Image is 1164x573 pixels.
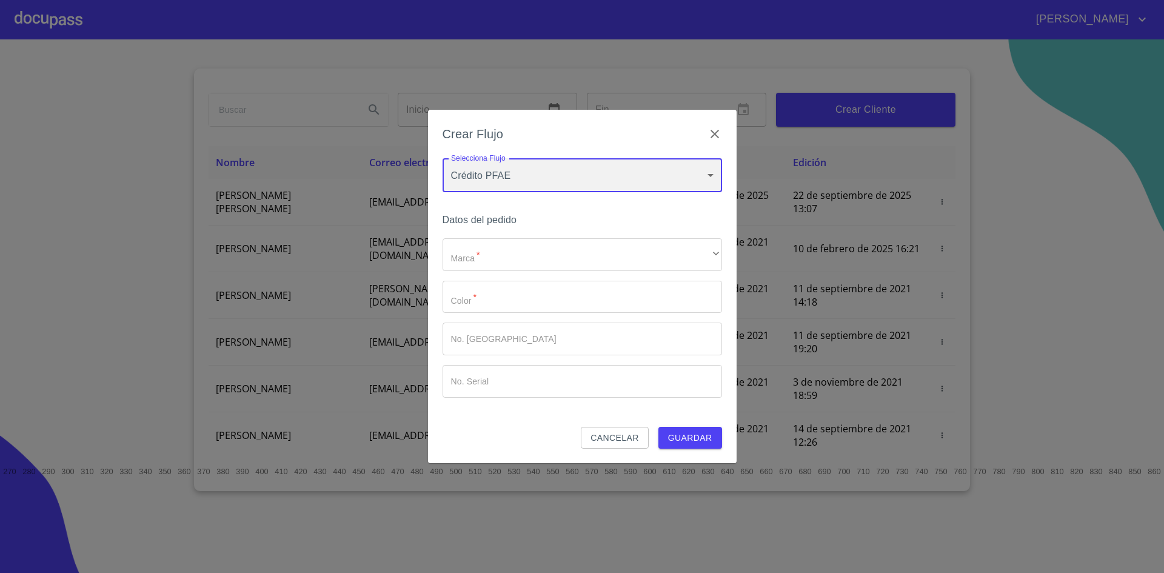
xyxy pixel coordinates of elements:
button: Cancelar [581,427,648,449]
span: Guardar [668,431,712,446]
div: Crédito PFAE [443,158,722,192]
h6: Datos del pedido [443,212,722,229]
h6: Crear Flujo [443,124,504,144]
span: Cancelar [590,431,638,446]
button: Guardar [658,427,722,449]
div: ​ [443,238,722,271]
